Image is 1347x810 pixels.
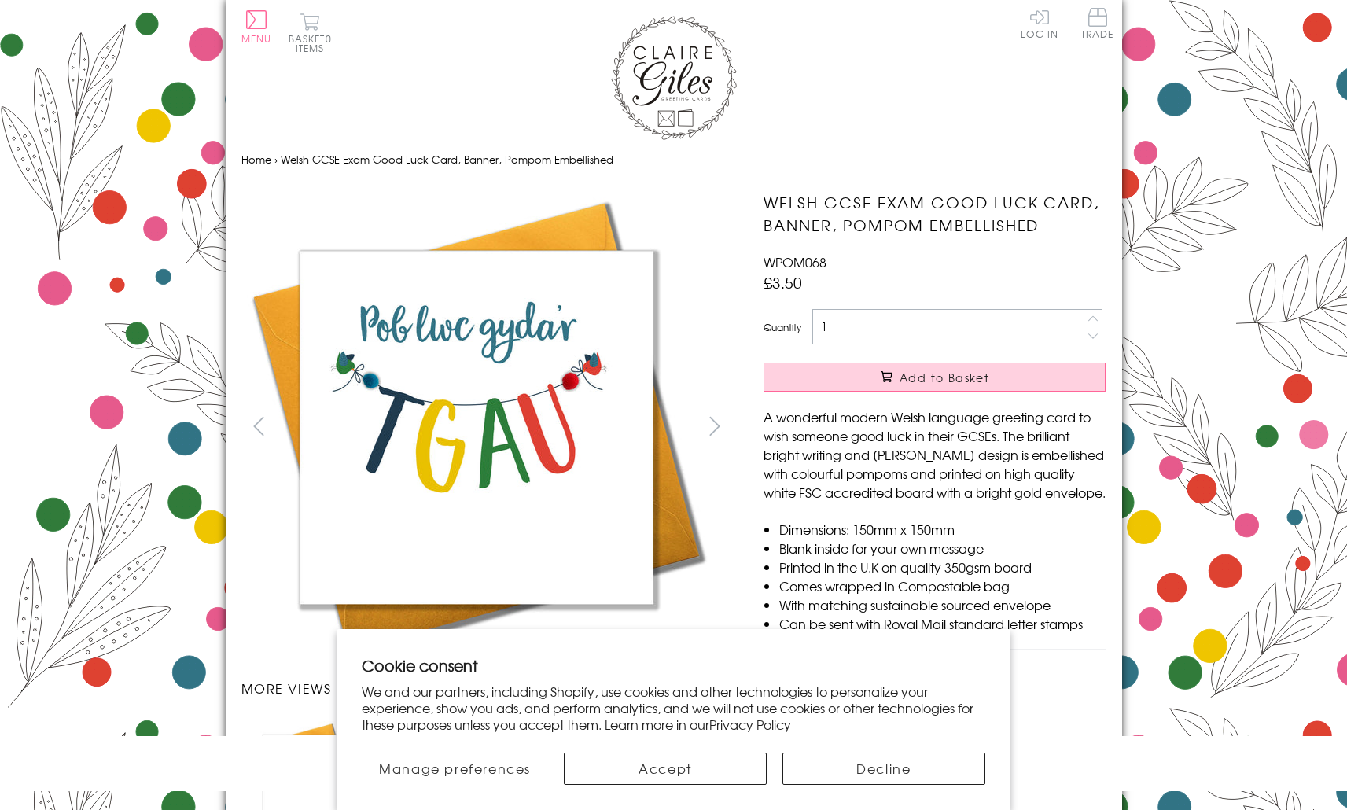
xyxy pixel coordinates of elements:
li: Printed in the U.K on quality 350gsm board [779,558,1106,576]
a: Trade [1081,8,1114,42]
p: We and our partners, including Shopify, use cookies and other technologies to personalize your ex... [362,683,985,732]
li: With matching sustainable sourced envelope [779,595,1106,614]
li: Comes wrapped in Compostable bag [779,576,1106,595]
nav: breadcrumbs [241,144,1106,176]
h3: More views [241,679,733,698]
a: Privacy Policy [709,715,791,734]
a: Home [241,152,271,167]
button: prev [241,408,277,444]
img: Claire Giles Greetings Cards [611,16,737,140]
button: Decline [782,753,985,785]
button: Accept [564,753,767,785]
span: 0 items [296,31,332,55]
span: Add to Basket [900,370,989,385]
button: next [697,408,732,444]
span: £3.50 [764,271,802,293]
button: Basket0 items [289,13,332,53]
span: Welsh GCSE Exam Good Luck Card, Banner, Pompom Embellished [281,152,613,167]
li: Blank inside for your own message [779,539,1106,558]
span: Trade [1081,8,1114,39]
li: Dimensions: 150mm x 150mm [779,520,1106,539]
img: Welsh GCSE Exam Good Luck Card, Banner, Pompom Embellished [241,191,712,663]
label: Quantity [764,320,801,334]
p: A wonderful modern Welsh language greeting card to wish someone good luck in their GCSEs. The bri... [764,407,1106,502]
h2: Cookie consent [362,654,985,676]
button: Menu [241,10,272,43]
a: Log In [1021,8,1058,39]
span: Manage preferences [379,759,531,778]
h1: Welsh GCSE Exam Good Luck Card, Banner, Pompom Embellished [764,191,1106,237]
span: › [274,152,278,167]
span: Menu [241,31,272,46]
button: Manage preferences [362,753,548,785]
img: Welsh GCSE Exam Good Luck Card, Banner, Pompom Embellished [732,191,1204,610]
button: Add to Basket [764,363,1106,392]
li: Can be sent with Royal Mail standard letter stamps [779,614,1106,633]
span: WPOM068 [764,252,826,271]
